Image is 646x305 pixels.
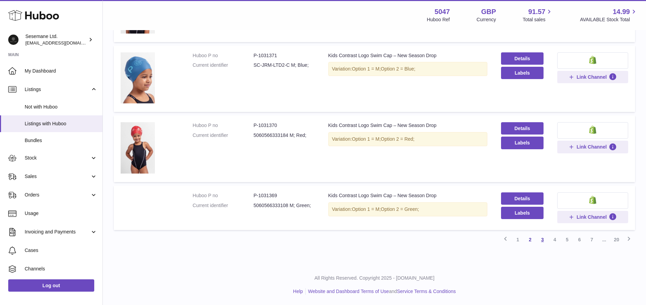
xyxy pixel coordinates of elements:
[501,137,544,149] button: Labels
[549,233,561,246] a: 4
[501,122,544,135] a: Details
[561,233,573,246] a: 5
[576,74,607,80] span: Link Channel
[536,233,549,246] a: 3
[254,62,315,68] dd: SC-JRM-LTD2-C M; Blue;
[193,132,254,139] dt: Current identifier
[528,7,545,16] span: 91.57
[481,7,496,16] strong: GBP
[501,52,544,65] a: Details
[328,52,488,59] div: Kids Contrast Logo Swim Cap – New Season Drop
[557,211,628,223] button: Link Channel
[8,279,94,292] a: Log out
[557,71,628,83] button: Link Channel
[397,289,456,294] a: Service Terms & Conditions
[308,289,389,294] a: Website and Dashboard Terms of Use
[576,144,607,150] span: Link Channel
[254,202,315,209] dd: 5060566333108 M; Green;
[25,120,97,127] span: Listings with Huboo
[381,206,419,212] span: Option 2 = Green;
[25,68,97,74] span: My Dashboard
[293,289,303,294] a: Help
[121,122,155,174] img: Kids Contrast Logo Swim Cap – New Season Drop
[25,40,101,46] span: [EMAIL_ADDRESS][DOMAIN_NAME]
[523,7,553,23] a: 91.57 Total sales
[352,136,381,142] span: Option 1 = M;
[8,35,19,45] img: internalAdmin-5047@internal.huboo.com
[589,196,596,204] img: shopify-small.png
[381,136,414,142] span: Option 2 = Red;
[25,155,90,161] span: Stock
[193,202,254,209] dt: Current identifier
[557,141,628,153] button: Link Channel
[25,33,87,46] div: Sesemane Ltd.
[121,52,155,104] img: Kids Contrast Logo Swim Cap – New Season Drop
[524,233,536,246] a: 2
[328,122,488,129] div: Kids Contrast Logo Swim Cap – New Season Drop
[381,66,415,72] span: Option 2 = Blue;
[589,126,596,134] img: shopify-small.png
[108,275,641,281] p: All Rights Reserved. Copyright 2025 - [DOMAIN_NAME]
[306,288,456,295] li: and
[25,266,97,272] span: Channels
[427,16,450,23] div: Huboo Ref
[25,173,90,180] span: Sales
[25,86,90,93] span: Listings
[589,56,596,64] img: shopify-small.png
[501,192,544,205] a: Details
[610,233,623,246] a: 20
[25,247,97,254] span: Cases
[580,7,638,23] a: 14.99 AVAILABLE Stock Total
[25,229,90,235] span: Invoicing and Payments
[352,66,381,72] span: Option 1 = M;
[193,122,254,129] dt: Huboo P no
[580,16,638,23] span: AVAILABLE Stock Total
[598,233,610,246] span: ...
[328,62,488,76] div: Variation:
[254,132,315,139] dd: 5060566333184 M; Red;
[435,7,450,16] strong: 5047
[501,67,544,79] button: Labels
[523,16,553,23] span: Total sales
[573,233,586,246] a: 6
[586,233,598,246] a: 7
[477,16,496,23] div: Currency
[254,122,315,129] dd: P-1031370
[512,233,524,246] a: 1
[193,62,254,68] dt: Current identifier
[193,192,254,199] dt: Huboo P no
[352,206,381,212] span: Option 1 = M;
[576,214,607,220] span: Link Channel
[25,192,90,198] span: Orders
[328,192,488,199] div: Kids Contrast Logo Swim Cap – New Season Drop
[193,52,254,59] dt: Huboo P no
[25,104,97,110] span: Not with Huboo
[328,202,488,216] div: Variation:
[254,52,315,59] dd: P-1031371
[613,7,630,16] span: 14.99
[25,210,97,217] span: Usage
[25,137,97,144] span: Bundles
[501,207,544,219] button: Labels
[328,132,488,146] div: Variation:
[254,192,315,199] dd: P-1031369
